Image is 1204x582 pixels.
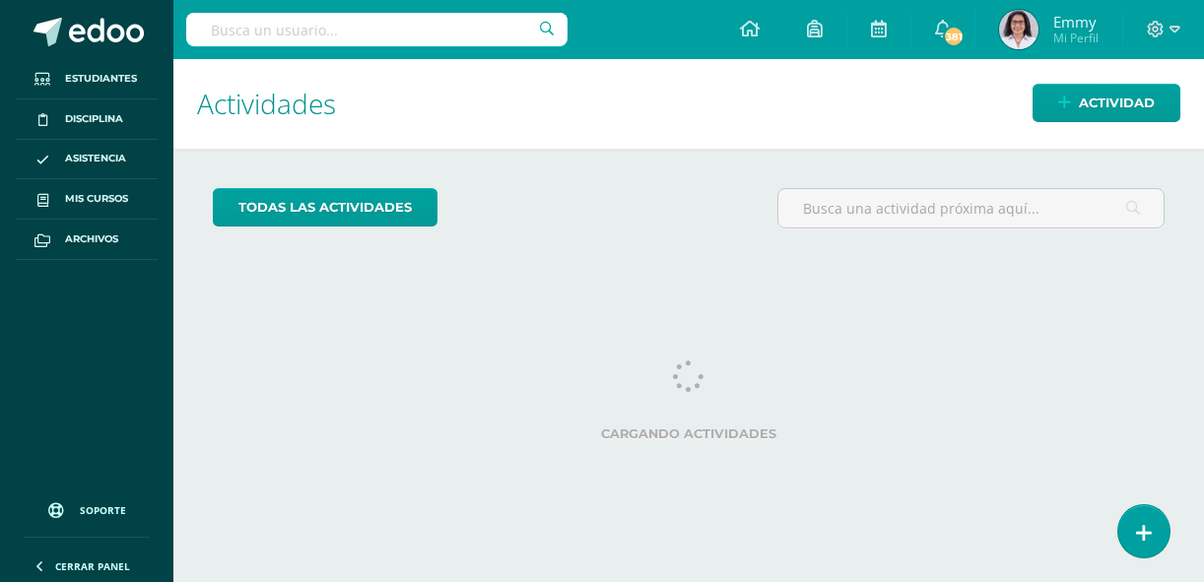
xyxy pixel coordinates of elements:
span: Mi Perfil [1053,30,1099,46]
a: Archivos [16,220,158,260]
a: Estudiantes [16,59,158,99]
a: todas las Actividades [213,188,437,226]
a: Disciplina [16,99,158,140]
span: Actividad [1079,85,1155,121]
span: Disciplina [65,111,123,127]
span: Cerrar panel [55,559,130,573]
span: Soporte [80,503,126,517]
a: Soporte [24,484,150,532]
span: Emmy [1053,12,1099,32]
input: Busca una actividad próxima aquí... [778,189,1164,227]
span: Asistencia [65,151,126,166]
a: Asistencia [16,140,158,180]
label: Cargando actividades [213,426,1165,441]
span: Mis cursos [65,191,128,207]
a: Actividad [1033,84,1180,122]
span: Archivos [65,231,118,247]
input: Busca un usuario... [186,13,568,46]
span: 381 [943,26,965,47]
img: 4cf15ce1293fc79b43b184e37fb2b5cf.png [999,10,1038,49]
a: Mis cursos [16,179,158,220]
h1: Actividades [197,59,1180,149]
span: Estudiantes [65,71,137,87]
